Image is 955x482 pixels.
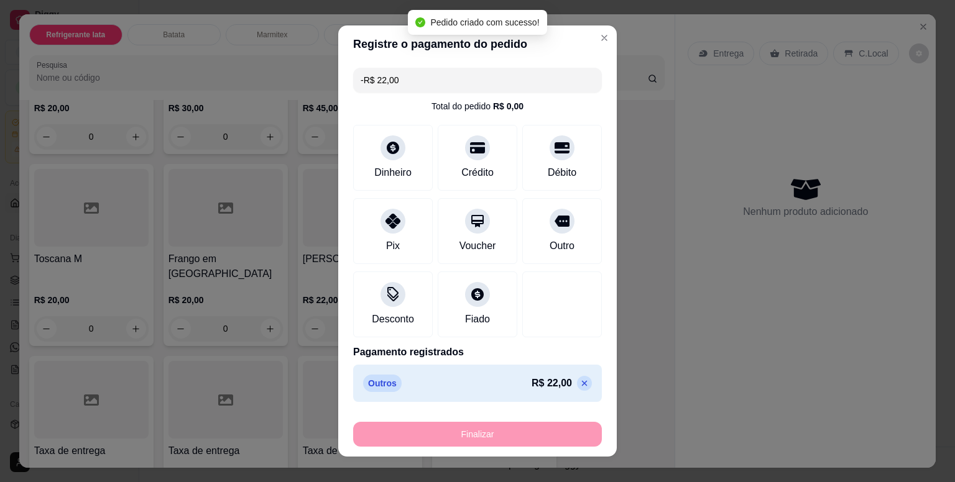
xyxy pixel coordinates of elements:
[386,239,400,253] div: Pix
[338,25,617,63] header: Registre o pagamento do pedido
[493,100,524,112] div: R$ 0,00
[430,17,539,27] span: Pedido criado com sucesso!
[550,239,574,253] div: Outro
[415,17,425,27] span: check-circle
[465,312,490,327] div: Fiado
[532,376,572,391] p: R$ 22,00
[548,165,576,180] div: Débito
[461,165,494,180] div: Crédito
[374,165,412,180] div: Dinheiro
[372,312,414,327] div: Desconto
[363,375,402,392] p: Outros
[353,345,602,360] p: Pagamento registrados
[459,239,496,253] div: Voucher
[431,100,524,112] div: Total do pedido
[361,68,594,93] input: Ex.: hambúrguer de cordeiro
[594,28,614,48] button: Close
